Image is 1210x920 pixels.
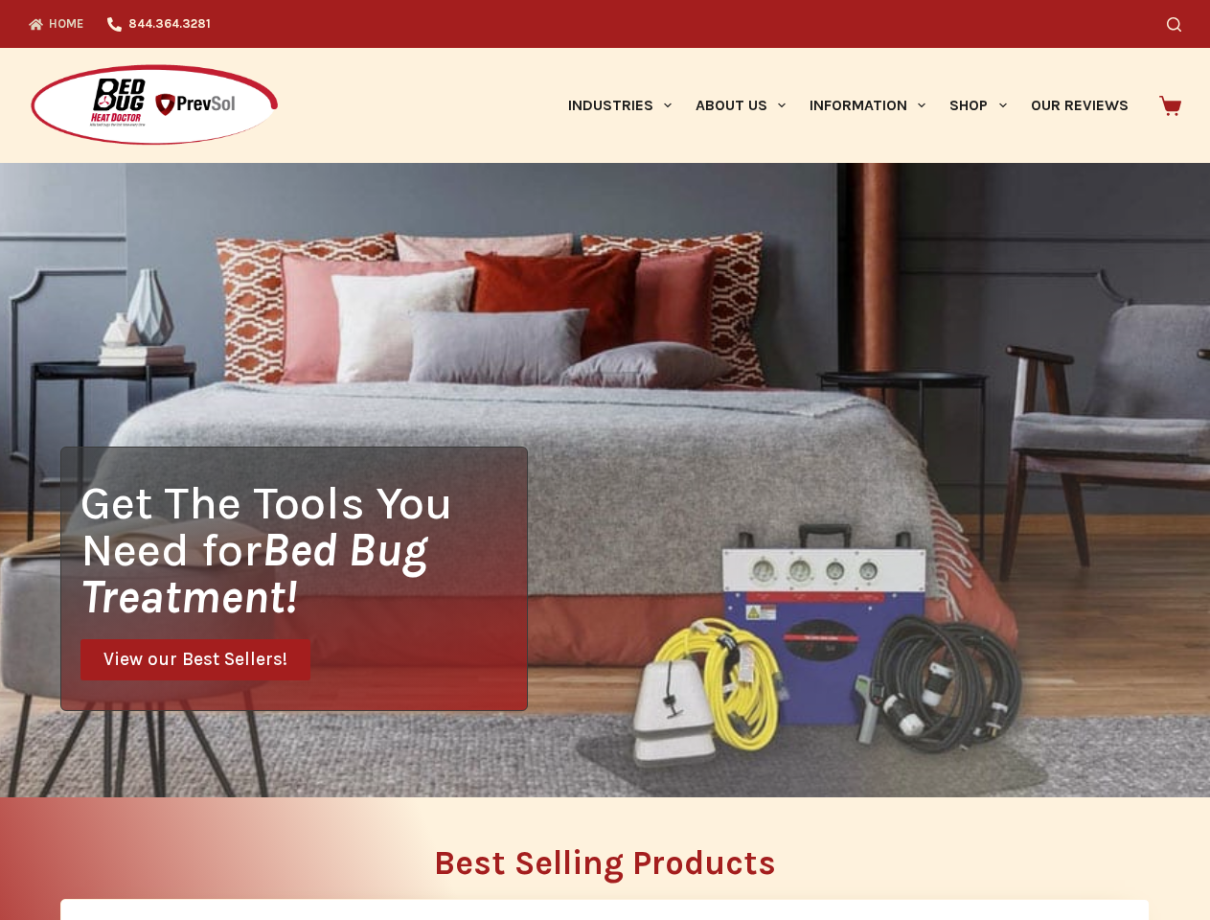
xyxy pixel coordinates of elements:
a: Information [798,48,938,163]
h1: Get The Tools You Need for [80,479,527,620]
img: Prevsol/Bed Bug Heat Doctor [29,63,280,149]
i: Bed Bug Treatment! [80,522,427,624]
a: Industries [556,48,683,163]
nav: Primary [556,48,1140,163]
a: Our Reviews [1018,48,1140,163]
button: Search [1167,17,1181,32]
h2: Best Selling Products [60,846,1150,880]
a: Shop [938,48,1018,163]
span: View our Best Sellers! [103,651,287,669]
a: View our Best Sellers! [80,639,310,680]
a: About Us [683,48,797,163]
